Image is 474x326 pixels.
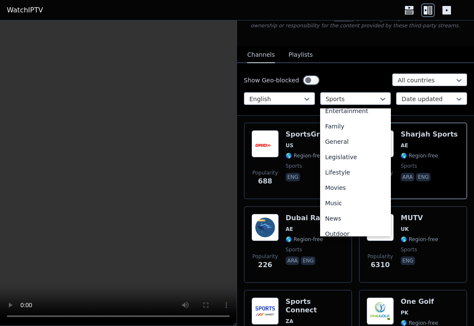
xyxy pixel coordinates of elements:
[401,163,417,169] span: sports
[247,47,275,63] button: Channels
[320,119,391,134] div: Family
[320,195,391,211] div: Music
[286,214,344,222] h6: Dubai Racing 2
[286,318,293,325] span: ZA
[251,130,279,157] img: SportsGrid
[289,47,313,63] button: Playlists
[401,226,409,233] span: UK
[320,180,391,195] div: Movies
[286,152,323,159] span: 🌎 Region-free
[401,236,438,243] span: 🌎 Region-free
[320,165,391,180] div: Lifestyle
[258,260,272,270] span: 226
[320,226,391,242] div: Outdoor
[244,76,299,84] label: Show Geo-blocked
[286,142,293,149] span: US
[401,309,408,316] span: PK
[367,253,393,260] span: Popularity
[401,173,414,181] p: ara
[252,253,278,260] span: Popularity
[401,152,438,159] span: 🌎 Region-free
[286,256,299,265] p: ara
[401,246,417,253] span: sports
[286,130,327,139] h6: SportsGrid
[286,163,302,169] span: sports
[401,130,458,139] h6: Sharjah Sports
[320,149,391,165] div: Legislative
[251,214,279,241] img: Dubai Racing 2
[401,256,415,265] p: eng
[416,173,431,181] p: eng
[286,236,323,243] span: 🌎 Region-free
[371,260,390,270] span: 6310
[367,297,394,325] img: One Golf
[286,246,302,253] span: sports
[252,169,278,176] span: Popularity
[7,5,43,15] a: WatchIPTV
[301,256,315,265] p: eng
[401,297,438,306] h6: One Golf
[251,297,279,325] img: Sports Connect
[401,214,438,222] h6: MUTV
[320,211,391,226] div: News
[401,142,408,149] span: AE
[258,176,272,186] span: 688
[320,103,391,119] div: Entertainment
[286,173,300,181] p: eng
[320,134,391,149] div: General
[286,226,293,233] span: AE
[286,297,344,314] h6: Sports Connect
